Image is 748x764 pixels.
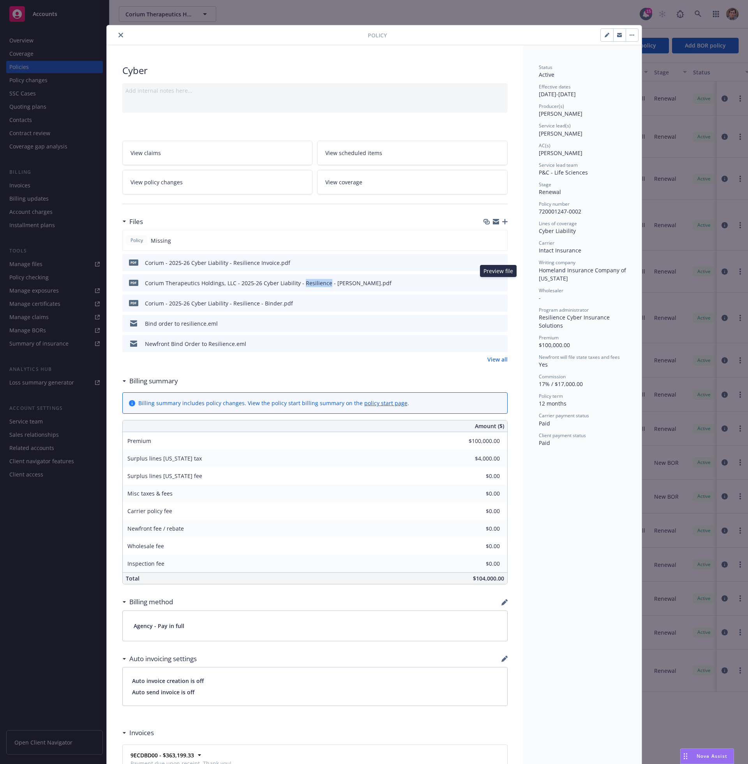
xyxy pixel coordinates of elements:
div: Corium - 2025-26 Cyber Liability - Resilience Invoice.pdf [145,259,290,267]
span: 12 months [539,400,566,407]
input: 0.00 [454,540,505,552]
div: Bind order to resilience.eml [145,319,218,328]
span: Newfront fee / rebate [127,525,184,532]
span: $100,000.00 [539,341,570,349]
span: Producer(s) [539,103,564,109]
div: Billing method [122,597,173,607]
input: 0.00 [454,505,505,517]
input: 0.00 [454,435,505,447]
span: Effective dates [539,83,571,90]
span: Active [539,71,554,78]
span: Client payment status [539,432,586,439]
input: 0.00 [454,488,505,499]
span: 720001247-0002 [539,208,581,215]
input: 0.00 [454,558,505,570]
span: Carrier policy fee [127,507,172,515]
input: 0.00 [454,453,505,464]
span: Wholesaler [539,287,563,294]
button: download file [485,319,491,328]
span: Service lead team [539,162,578,168]
span: Writing company [539,259,575,266]
span: [PERSON_NAME] [539,149,582,157]
span: Misc taxes & fees [127,490,173,497]
div: Newfront Bind Order to Resilience.eml [145,340,246,348]
button: preview file [497,340,505,348]
div: Auto invoicing settings [122,654,197,664]
button: download file [485,259,491,267]
span: Resilience Cyber Insurance Solutions [539,314,611,329]
span: Carrier payment status [539,412,589,419]
span: [PERSON_NAME] [539,110,582,117]
button: preview file [497,259,505,267]
a: View all [487,355,508,363]
h3: Files [129,217,143,227]
button: Nova Assist [680,748,734,764]
div: Billing summary includes policy changes. View the policy start billing summary on the . [138,399,409,407]
span: $104,000.00 [473,575,504,582]
span: AC(s) [539,142,550,149]
span: pdf [129,280,138,286]
span: Auto invoice creation is off [132,677,498,685]
button: download file [485,299,491,307]
a: policy start page [364,399,408,407]
div: Add internal notes here... [125,86,505,95]
a: View coverage [317,170,508,194]
a: View scheduled items [317,141,508,165]
span: Service lead(s) [539,122,571,129]
span: View scheduled items [325,149,382,157]
span: Paid [539,439,550,446]
div: Invoices [122,728,154,738]
div: Billing summary [122,376,178,386]
div: Corium Therapeutics Holdings, LLC - 2025-26 Cyber Liability - Resilience - [PERSON_NAME].pdf [145,279,392,287]
h3: Auto invoicing settings [129,654,197,664]
span: - [539,294,541,302]
span: Homeland Insurance Company of [US_STATE] [539,266,628,282]
span: Paid [539,420,550,427]
div: Cyber [122,64,508,77]
button: preview file [497,319,505,328]
input: 0.00 [454,523,505,535]
span: Newfront will file state taxes and fees [539,354,620,360]
span: View coverage [325,178,362,186]
a: View policy changes [122,170,313,194]
input: 0.00 [454,470,505,482]
span: Missing [151,236,171,245]
span: View policy changes [131,178,183,186]
h3: Invoices [129,728,154,738]
span: Premium [127,437,151,445]
div: Preview file [480,265,517,277]
span: Lines of coverage [539,220,577,227]
span: Policy term [539,393,563,399]
span: Amount ($) [475,422,504,430]
span: Nova Assist [697,753,727,759]
span: 17% / $17,000.00 [539,380,583,388]
button: download file [485,340,491,348]
span: Policy [129,237,145,244]
span: Inspection fee [127,560,164,567]
span: Surplus lines [US_STATE] tax [127,455,202,462]
span: pdf [129,300,138,306]
div: Corium - 2025-26 Cyber Liability - Resilience - Binder.pdf [145,299,293,307]
span: Stage [539,181,551,188]
button: preview file [497,299,505,307]
button: preview file [497,279,505,287]
span: Carrier [539,240,554,246]
div: [DATE] - [DATE] [539,83,626,98]
div: Drag to move [681,749,690,764]
h3: Billing method [129,597,173,607]
span: Policy number [539,201,570,207]
span: Total [126,575,139,582]
span: Premium [539,334,559,341]
span: Cyber Liability [539,227,576,235]
span: Wholesale fee [127,542,164,550]
span: Program administrator [539,307,589,313]
span: Yes [539,361,548,368]
span: Policy [368,31,387,39]
span: Intact Insurance [539,247,581,254]
button: download file [485,279,491,287]
span: View claims [131,149,161,157]
span: pdf [129,259,138,265]
h3: Billing summary [129,376,178,386]
span: P&C - Life Sciences [539,169,588,176]
div: Agency - Pay in full [123,611,507,641]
